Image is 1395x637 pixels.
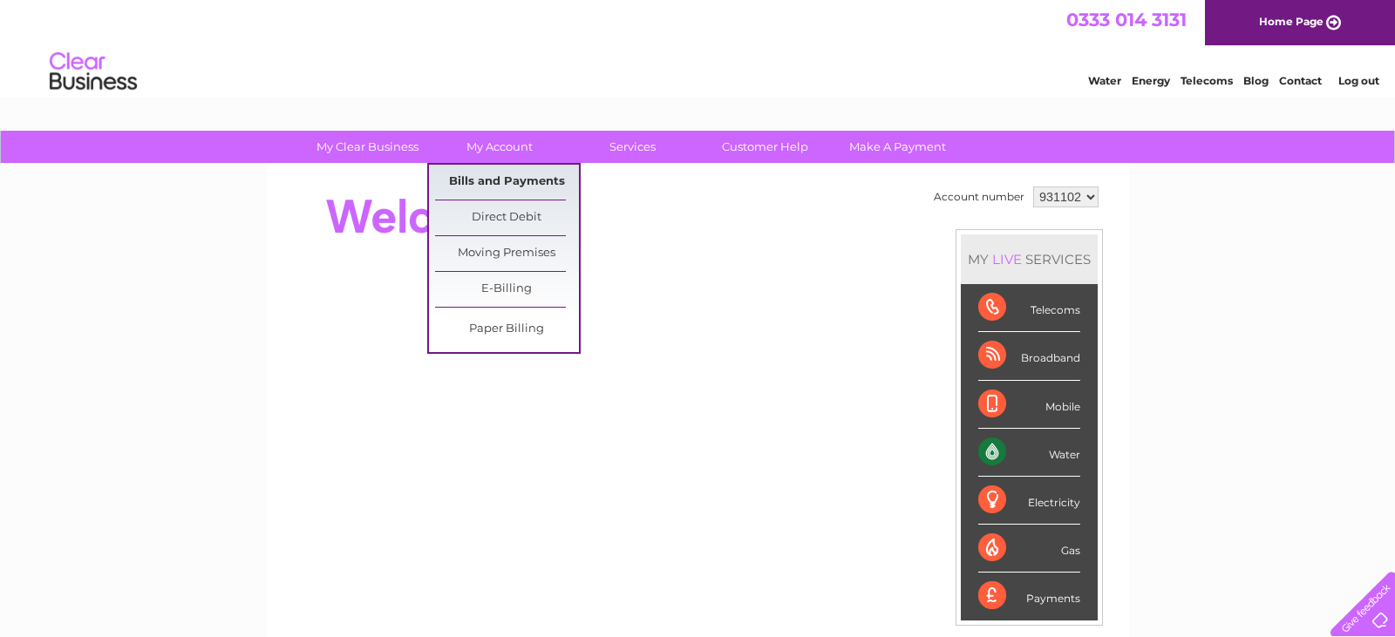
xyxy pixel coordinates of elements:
[1338,74,1379,87] a: Log out
[826,131,970,163] a: Make A Payment
[1132,74,1170,87] a: Energy
[435,200,579,235] a: Direct Debit
[978,332,1080,380] div: Broadband
[978,477,1080,525] div: Electricity
[1243,74,1269,87] a: Blog
[978,381,1080,429] div: Mobile
[978,284,1080,332] div: Telecoms
[296,131,439,163] a: My Clear Business
[435,165,579,200] a: Bills and Payments
[978,573,1080,620] div: Payments
[1066,9,1187,30] a: 0333 014 3131
[978,429,1080,477] div: Water
[49,45,138,98] img: logo.png
[961,234,1098,284] div: MY SERVICES
[1279,74,1322,87] a: Contact
[989,251,1025,268] div: LIVE
[693,131,837,163] a: Customer Help
[428,131,572,163] a: My Account
[435,236,579,271] a: Moving Premises
[435,312,579,347] a: Paper Billing
[287,10,1111,85] div: Clear Business is a trading name of Verastar Limited (registered in [GEOGRAPHIC_DATA] No. 3667643...
[435,272,579,307] a: E-Billing
[1088,74,1121,87] a: Water
[978,525,1080,573] div: Gas
[929,182,1029,212] td: Account number
[561,131,704,163] a: Services
[1181,74,1233,87] a: Telecoms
